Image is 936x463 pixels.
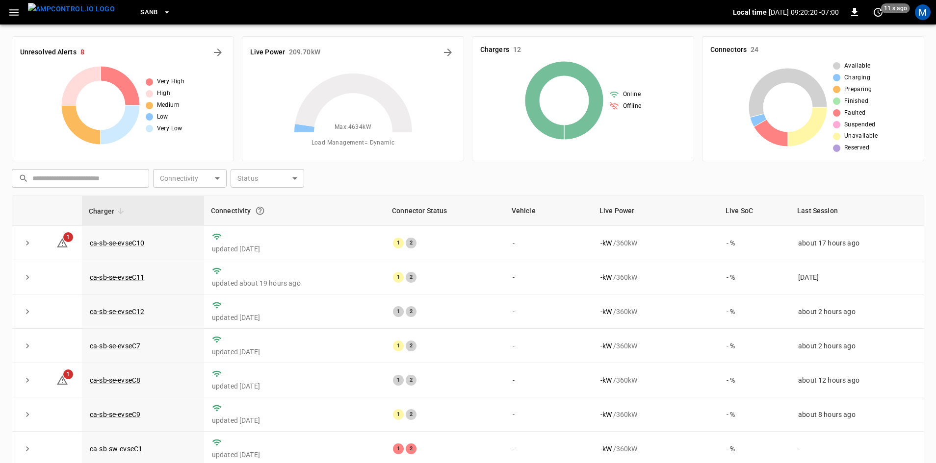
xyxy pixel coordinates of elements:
[406,409,416,420] div: 2
[600,341,711,351] div: / 360 kW
[393,341,404,351] div: 1
[593,196,719,226] th: Live Power
[915,4,931,20] div: profile-icon
[790,397,924,432] td: about 8 hours ago
[600,410,612,419] p: - kW
[719,329,790,363] td: - %
[406,306,416,317] div: 2
[719,260,790,294] td: - %
[90,342,140,350] a: ca-sb-se-evseC7
[600,272,711,282] div: / 360 kW
[157,112,168,122] span: Low
[600,444,711,454] div: / 360 kW
[289,47,320,58] h6: 209.70 kW
[719,397,790,432] td: - %
[90,273,144,281] a: ca-sb-se-evseC11
[505,226,593,260] td: -
[790,329,924,363] td: about 2 hours ago
[80,47,84,58] h6: 8
[212,313,377,322] p: updated [DATE]
[623,101,642,111] span: Offline
[844,131,878,141] span: Unavailable
[600,341,612,351] p: - kW
[20,270,35,285] button: expand row
[719,196,790,226] th: Live SoC
[790,226,924,260] td: about 17 hours ago
[212,278,377,288] p: updated about 19 hours ago
[211,202,378,219] div: Connectivity
[56,376,68,384] a: 1
[136,3,175,22] button: SanB
[212,244,377,254] p: updated [DATE]
[20,407,35,422] button: expand row
[480,45,509,55] h6: Chargers
[790,196,924,226] th: Last Session
[844,108,866,118] span: Faulted
[20,373,35,388] button: expand row
[406,443,416,454] div: 2
[406,272,416,283] div: 2
[393,375,404,386] div: 1
[406,375,416,386] div: 2
[505,397,593,432] td: -
[20,339,35,353] button: expand row
[312,138,395,148] span: Load Management = Dynamic
[600,238,612,248] p: - kW
[393,238,404,248] div: 1
[623,90,641,99] span: Online
[790,294,924,329] td: about 2 hours ago
[844,61,871,71] span: Available
[870,4,886,20] button: set refresh interval
[393,443,404,454] div: 1
[600,375,711,385] div: / 360 kW
[790,260,924,294] td: [DATE]
[790,363,924,397] td: about 12 hours ago
[719,363,790,397] td: - %
[250,47,285,58] h6: Live Power
[63,369,73,379] span: 1
[335,122,371,132] span: Max. 4634 kW
[28,3,115,15] img: ampcontrol.io logo
[385,196,505,226] th: Connector Status
[505,260,593,294] td: -
[56,238,68,246] a: 1
[600,375,612,385] p: - kW
[393,306,404,317] div: 1
[600,307,612,317] p: - kW
[505,329,593,363] td: -
[710,45,747,55] h6: Connectors
[212,347,377,357] p: updated [DATE]
[719,294,790,329] td: - %
[20,304,35,319] button: expand row
[212,381,377,391] p: updated [DATE]
[440,45,456,60] button: Energy Overview
[505,294,593,329] td: -
[406,238,416,248] div: 2
[90,239,144,247] a: ca-sb-se-evseC10
[157,100,180,110] span: Medium
[393,409,404,420] div: 1
[20,236,35,250] button: expand row
[844,85,872,95] span: Preparing
[600,307,711,317] div: / 360 kW
[600,410,711,419] div: / 360 kW
[90,411,140,418] a: ca-sb-se-evseC9
[769,7,839,17] p: [DATE] 09:20:20 -07:00
[733,7,767,17] p: Local time
[393,272,404,283] div: 1
[251,202,269,219] button: Connection between the charger and our software.
[212,450,377,460] p: updated [DATE]
[844,120,876,130] span: Suspended
[844,143,869,153] span: Reserved
[210,45,226,60] button: All Alerts
[751,45,758,55] h6: 24
[89,205,127,217] span: Charger
[212,415,377,425] p: updated [DATE]
[63,232,73,242] span: 1
[600,272,612,282] p: - kW
[20,47,77,58] h6: Unresolved Alerts
[157,124,182,134] span: Very Low
[20,441,35,456] button: expand row
[600,444,612,454] p: - kW
[505,363,593,397] td: -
